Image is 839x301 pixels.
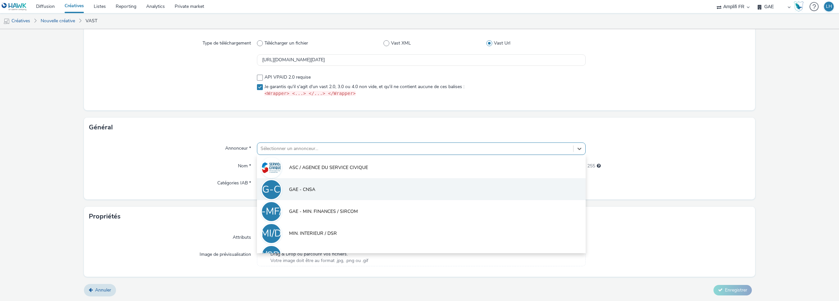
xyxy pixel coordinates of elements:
[794,1,806,12] a: Hawk Academy
[95,287,111,293] span: Annuler
[794,1,804,12] img: Hawk Academy
[289,252,360,259] span: SPF / SANTE PUBLIQUE FRANCE
[254,202,288,221] div: G-MF/S
[261,224,282,243] div: MI/D
[264,74,311,81] span: API VPAID 2.0 requise
[264,84,464,97] span: Je garantis qu'il s'agit d'un vast 2.0, 3.0 ou 4.0 non vide, et qu'il ne contient aucune de ces b...
[262,158,281,177] img: ASC / AGENCE DU SERVICE CIVIQUE
[713,285,752,295] button: Enregistrer
[89,212,121,221] h3: Propriétés
[84,284,116,296] a: Annuler
[197,249,254,258] label: Image de prévisualisation
[826,2,832,11] div: LH
[725,287,747,293] span: Enregistrer
[230,232,254,241] label: Attributs
[289,186,315,193] span: GAE - CNSA
[289,208,358,215] span: GAE - MIN. FINANCES / SIRCOM
[289,164,368,171] span: ASC / AGENCE DU SERVICE CIVIQUE
[37,13,78,29] a: Nouvelle créative
[89,122,113,132] h3: Général
[264,40,308,47] span: Télécharger un fichier
[235,160,254,169] label: Nom *
[264,91,356,96] code: <Wrapper> <...> </...> </Wrapper>
[262,180,280,199] div: G-C
[270,251,368,257] span: Drag & Drop ou parcourir vos fichiers.
[270,257,368,264] span: Votre image doit être au format .jpg, .png ou .gif
[3,18,10,25] img: mobile
[597,163,601,169] div: 255 caractères maximum
[494,40,510,47] span: Vast Url
[82,13,101,29] a: VAST
[2,3,27,11] img: undefined Logo
[257,54,586,66] input: URL du vast
[391,40,411,47] span: Vast XML
[289,230,337,237] span: MIN. INTERIEUR / DSR
[215,177,254,186] label: Catégories IAB *
[587,163,595,169] span: 255
[223,142,254,152] label: Annonceur *
[200,37,254,47] label: Type de téléchargement
[258,246,285,265] div: S/SPF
